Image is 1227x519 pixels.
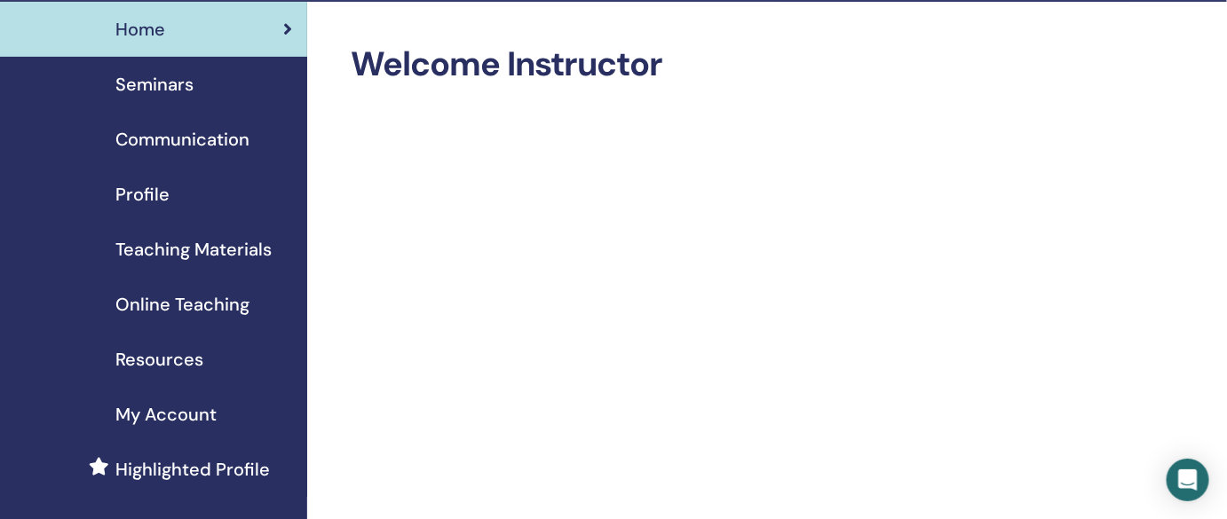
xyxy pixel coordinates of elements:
span: Communication [115,126,249,153]
span: Seminars [115,71,194,98]
span: Highlighted Profile [115,456,270,483]
span: Teaching Materials [115,236,272,263]
span: My Account [115,401,217,428]
span: Resources [115,346,203,373]
h2: Welcome Instructor [352,44,1068,85]
span: Online Teaching [115,291,249,318]
div: Open Intercom Messenger [1167,459,1209,501]
span: Home [115,16,165,43]
span: Profile [115,181,170,208]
